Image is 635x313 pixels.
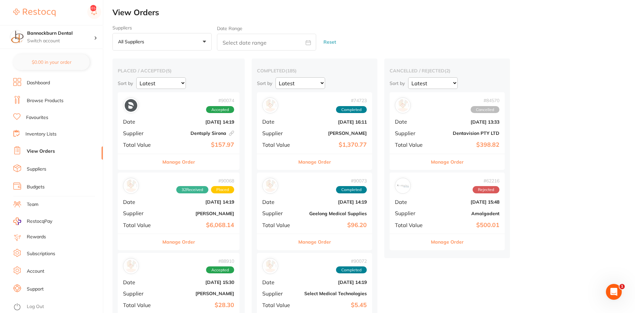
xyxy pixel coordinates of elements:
[433,119,499,125] b: [DATE] 13:33
[473,186,499,193] span: Rejected
[162,234,195,250] button: Manage Order
[206,98,234,103] span: # 90074
[27,38,94,44] p: Switch account
[27,80,50,86] a: Dashboard
[262,210,295,216] span: Supplier
[321,33,338,51] button: Reset
[262,279,295,285] span: Date
[27,251,55,257] a: Subscriptions
[112,33,212,51] button: All suppliers
[298,154,331,170] button: Manage Order
[27,234,46,240] a: Rewards
[262,291,295,296] span: Supplier
[112,8,635,17] h2: View Orders
[301,222,367,229] b: $96.20
[301,302,367,309] b: $5.45
[123,130,158,136] span: Supplier
[118,39,147,45] p: All suppliers
[433,222,499,229] b: $500.01
[390,68,505,74] h2: cancelled / rejected ( 2 )
[206,106,234,113] span: Accepted
[164,199,234,205] b: [DATE] 14:19
[471,98,499,103] span: # 84570
[264,99,276,112] img: Henry Schein Halas
[471,106,499,113] span: Cancelled
[10,30,23,44] img: Bannockburn Dental
[26,114,48,121] a: Favourites
[262,302,295,308] span: Total Value
[395,222,428,228] span: Total Value
[336,186,367,193] span: Completed
[433,211,499,216] b: Amalgadent
[13,54,90,70] button: $0.00 in your order
[395,142,428,148] span: Total Value
[217,34,316,51] input: Select date range
[336,266,367,274] span: Completed
[125,179,137,192] img: Henry Schein Halas
[27,98,63,104] a: Browse Products
[164,222,234,229] b: $6,068.14
[397,99,409,112] img: Dentavision PTY LTD
[262,142,295,148] span: Total Value
[206,266,234,274] span: Accepted
[164,291,234,296] b: [PERSON_NAME]
[13,217,21,225] img: RestocqPay
[164,280,234,285] b: [DATE] 15:30
[257,68,372,74] h2: completed ( 185 )
[301,291,367,296] b: Select Medical Technologies
[395,210,428,216] span: Supplier
[123,119,158,125] span: Date
[118,173,239,250] div: Henry Schein Halas#9006832ReceivedPlacedDate[DATE] 14:19Supplier[PERSON_NAME]Total Value$6,068.14...
[262,222,295,228] span: Total Value
[27,184,45,190] a: Budgets
[13,9,56,17] img: Restocq Logo
[395,130,428,136] span: Supplier
[27,201,38,208] a: Team
[27,148,55,155] a: View Orders
[298,234,331,250] button: Manage Order
[164,141,234,148] b: $157.97
[176,186,208,193] span: Received
[125,260,137,272] img: Henry Schein Halas
[431,154,464,170] button: Manage Order
[164,131,234,136] b: Dentsply Sirona
[123,302,158,308] span: Total Value
[118,80,133,86] p: Sort by
[301,280,367,285] b: [DATE] 14:19
[27,286,44,293] a: Support
[176,178,234,183] span: # 90068
[27,303,44,310] a: Log Out
[123,142,158,148] span: Total Value
[27,166,46,173] a: Suppliers
[125,99,137,112] img: Dentsply Sirona
[301,141,367,148] b: $1,370.77
[264,260,276,272] img: Select Medical Technologies
[397,179,409,192] img: Amalgadent
[211,186,234,193] span: Placed
[262,199,295,205] span: Date
[118,92,239,170] div: Dentsply Sirona#90074AcceptedDate[DATE] 14:19SupplierDentsply SironaTotal Value$157.97Manage Order
[27,268,44,275] a: Account
[395,119,428,125] span: Date
[390,80,405,86] p: Sort by
[301,119,367,125] b: [DATE] 16:11
[433,199,499,205] b: [DATE] 15:48
[118,68,239,74] h2: placed / accepted ( 5 )
[301,131,367,136] b: [PERSON_NAME]
[301,211,367,216] b: Geelong Medical Supplies
[301,199,367,205] b: [DATE] 14:19
[619,284,625,289] span: 1
[433,131,499,136] b: Dentavision PTY LTD
[262,119,295,125] span: Date
[164,119,234,125] b: [DATE] 14:19
[433,141,499,148] b: $398.82
[123,222,158,228] span: Total Value
[123,279,158,285] span: Date
[336,98,367,103] span: # 74723
[606,284,622,300] iframe: Intercom live chat
[13,5,56,20] a: Restocq Logo
[257,80,272,86] p: Sort by
[27,30,94,37] h4: Bannockburn Dental
[262,130,295,136] span: Supplier
[336,258,367,264] span: # 90072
